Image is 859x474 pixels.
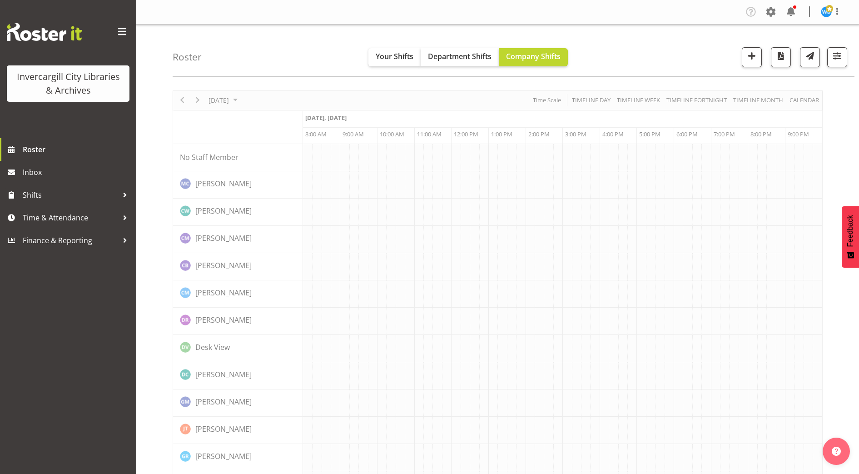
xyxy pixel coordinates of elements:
[23,143,132,156] span: Roster
[23,165,132,179] span: Inbox
[821,6,832,17] img: willem-burger11692.jpg
[800,47,820,67] button: Send a list of all shifts for the selected filtered period to all rostered employees.
[499,48,568,66] button: Company Shifts
[23,234,118,247] span: Finance & Reporting
[23,188,118,202] span: Shifts
[742,47,762,67] button: Add a new shift
[846,215,854,247] span: Feedback
[421,48,499,66] button: Department Shifts
[506,51,561,61] span: Company Shifts
[827,47,847,67] button: Filter Shifts
[428,51,492,61] span: Department Shifts
[23,211,118,225] span: Time & Attendance
[7,23,82,41] img: Rosterit website logo
[842,206,859,268] button: Feedback - Show survey
[771,47,791,67] button: Download a PDF of the roster for the current day
[832,447,841,456] img: help-xxl-2.png
[376,51,413,61] span: Your Shifts
[173,52,202,62] h4: Roster
[16,70,120,97] div: Invercargill City Libraries & Archives
[368,48,421,66] button: Your Shifts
